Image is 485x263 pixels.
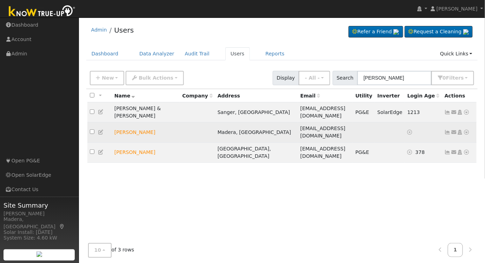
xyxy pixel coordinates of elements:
a: Reports [260,47,290,60]
a: Request a Cleaning [405,26,473,38]
a: Show Graph [445,149,451,155]
a: No login access [407,129,414,135]
div: Actions [445,92,474,100]
a: Audit Trail [180,47,215,60]
td: Lead [112,142,180,162]
button: 0Filters [431,71,474,85]
div: Madera, [GEOGRAPHIC_DATA] [4,216,75,230]
span: [PERSON_NAME] [437,6,478,12]
a: Refer a Friend [348,26,403,38]
span: Display [273,71,299,85]
a: Users [114,26,134,34]
div: [PERSON_NAME] [4,210,75,217]
a: Users [225,47,250,60]
span: [EMAIL_ADDRESS][DOMAIN_NAME] [300,126,346,139]
span: of 3 rows [88,243,134,258]
span: PG&E [356,109,369,115]
td: Madera, [GEOGRAPHIC_DATA] [215,122,298,142]
span: Filter [446,75,464,81]
button: 10 [88,243,112,258]
a: Admin [91,27,107,33]
a: Show Graph [445,109,451,115]
span: s [461,75,464,81]
a: Quick Links [435,47,478,60]
div: Address [218,92,295,100]
span: SolarEdge [377,109,402,115]
td: [PERSON_NAME] & [PERSON_NAME] [112,102,180,122]
button: Bulk Actions [126,71,184,85]
img: retrieve [463,29,469,35]
a: Other actions [464,149,470,156]
td: [GEOGRAPHIC_DATA], [GEOGRAPHIC_DATA] [215,142,298,162]
span: PG&E [356,149,369,155]
a: Map [59,224,65,229]
a: Login As [457,109,463,115]
span: Company name [182,93,212,99]
span: 05/25/2022 1:41:58 AM [407,109,420,115]
a: abluep@gmail.com [451,149,457,156]
img: retrieve [393,29,399,35]
span: New [102,75,114,81]
span: Bulk Actions [139,75,173,81]
span: Search [333,71,358,85]
span: Name [114,93,135,99]
a: arvi2493@hotmail.com [451,109,457,116]
span: Site Summary [4,201,75,210]
td: Lead [112,122,180,142]
div: Inverter [377,92,402,100]
a: Login As [457,149,463,155]
td: Sanger, [GEOGRAPHIC_DATA] [215,102,298,122]
a: amritpadda1983@yahoo.com [451,129,457,136]
a: Not connected [445,129,451,135]
span: [EMAIL_ADDRESS][DOMAIN_NAME] [300,146,346,159]
img: Know True-Up [5,4,79,20]
a: Dashboard [86,47,124,60]
span: Days since last login [407,93,440,99]
a: Login As [457,129,463,135]
button: New [90,71,125,85]
div: Utility [356,92,373,100]
span: Email [300,93,320,99]
a: Edit User [98,129,104,135]
span: 09/06/2024 8:28:54 AM [416,149,425,155]
a: Other actions [464,129,470,136]
div: System Size: 4.60 kW [4,234,75,242]
button: - All - [299,71,330,85]
img: retrieve [36,251,42,257]
a: No login access [407,149,416,155]
span: [EMAIL_ADDRESS][DOMAIN_NAME] [300,106,346,119]
a: 1 [448,243,463,257]
div: Solar Install: [DATE] [4,229,75,236]
input: Search [357,71,432,85]
a: Edit User [98,149,104,155]
a: Other actions [464,109,470,116]
a: Data Analyzer [134,47,180,60]
span: 10 [94,248,101,253]
a: Edit User [98,109,104,115]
